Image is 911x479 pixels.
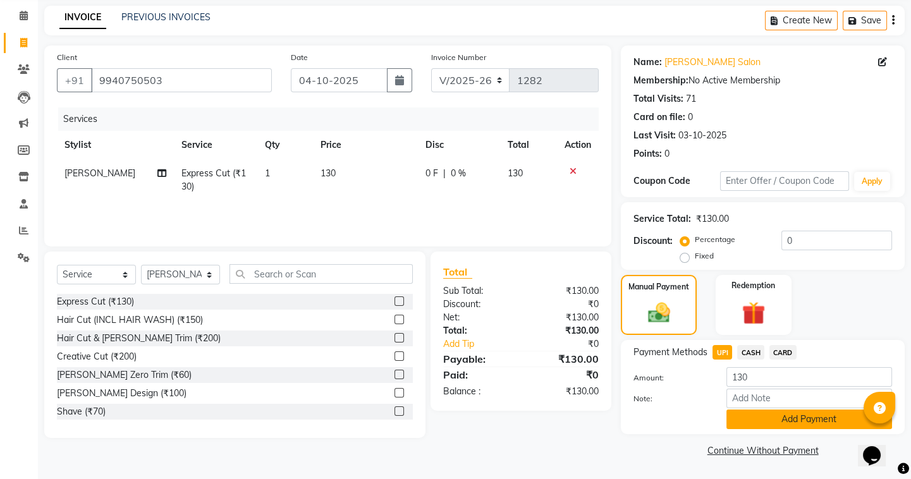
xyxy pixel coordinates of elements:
[425,167,438,180] span: 0 F
[633,346,707,359] span: Payment Methods
[229,264,413,284] input: Search or Scan
[557,131,599,159] th: Action
[628,281,689,293] label: Manual Payment
[313,131,419,159] th: Price
[633,234,673,248] div: Discount:
[418,131,500,159] th: Disc
[508,167,523,179] span: 130
[664,56,761,69] a: [PERSON_NAME] Salon
[712,345,732,360] span: UPI
[624,393,716,404] label: Note:
[321,167,336,179] span: 130
[181,167,246,192] span: Express Cut (₹130)
[765,11,838,30] button: Create New
[726,367,892,387] input: Amount
[443,167,446,180] span: |
[854,172,890,191] button: Apply
[633,111,685,124] div: Card on file:
[695,234,735,245] label: Percentage
[843,11,887,30] button: Save
[664,147,669,161] div: 0
[726,409,892,429] button: Add Payment
[434,385,521,398] div: Balance :
[121,11,211,23] a: PREVIOUS INVOICES
[633,74,892,87] div: No Active Membership
[431,52,486,63] label: Invoice Number
[500,131,557,159] th: Total
[731,280,775,291] label: Redemption
[291,52,308,63] label: Date
[57,350,137,363] div: Creative Cut (₹200)
[633,56,662,69] div: Name:
[641,300,677,325] img: _cash.svg
[623,444,902,458] a: Continue Without Payment
[434,337,535,351] a: Add Tip
[633,147,662,161] div: Points:
[695,250,714,262] label: Fixed
[521,298,608,311] div: ₹0
[633,174,719,188] div: Coupon Code
[688,111,693,124] div: 0
[737,345,764,360] span: CASH
[434,351,521,367] div: Payable:
[720,171,849,191] input: Enter Offer / Coupon Code
[521,385,608,398] div: ₹130.00
[434,324,521,337] div: Total:
[57,313,203,327] div: Hair Cut (INCL HAIR WASH) (₹150)
[174,131,257,159] th: Service
[434,367,521,382] div: Paid:
[434,298,521,311] div: Discount:
[769,345,797,360] span: CARD
[434,284,521,298] div: Sub Total:
[451,167,466,180] span: 0 %
[521,284,608,298] div: ₹130.00
[521,311,608,324] div: ₹130.00
[858,428,898,466] iframe: chat widget
[91,68,272,92] input: Search by Name/Mobile/Email/Code
[633,92,683,106] div: Total Visits:
[678,129,726,142] div: 03-10-2025
[624,372,716,384] label: Amount:
[535,337,608,351] div: ₹0
[521,367,608,382] div: ₹0
[64,167,135,179] span: [PERSON_NAME]
[633,129,676,142] div: Last Visit:
[57,295,134,308] div: Express Cut (₹130)
[521,351,608,367] div: ₹130.00
[57,131,174,159] th: Stylist
[265,167,270,179] span: 1
[57,68,92,92] button: +91
[633,212,691,226] div: Service Total:
[521,324,608,337] div: ₹130.00
[58,107,608,131] div: Services
[57,405,106,418] div: Shave (₹70)
[726,389,892,408] input: Add Note
[257,131,313,159] th: Qty
[57,387,186,400] div: [PERSON_NAME] Design (₹100)
[443,265,472,279] span: Total
[59,6,106,29] a: INVOICE
[57,332,221,345] div: Hair Cut & [PERSON_NAME] Trim (₹200)
[57,52,77,63] label: Client
[686,92,696,106] div: 71
[735,299,773,328] img: _gift.svg
[57,368,192,382] div: [PERSON_NAME] Zero Trim (₹60)
[434,311,521,324] div: Net:
[696,212,729,226] div: ₹130.00
[633,74,688,87] div: Membership:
